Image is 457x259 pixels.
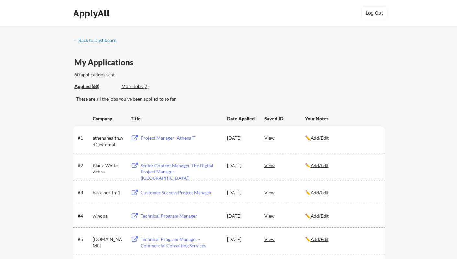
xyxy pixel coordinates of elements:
[93,236,125,249] div: [DOMAIN_NAME]
[305,189,379,196] div: ✏️
[361,6,387,19] button: Log Out
[93,189,125,196] div: bask-health-1
[264,159,305,171] div: View
[227,135,256,141] div: [DATE]
[78,213,90,219] div: #4
[264,113,305,124] div: Saved JD
[141,162,221,181] div: Senior Content Manager, The Digital Project Manager ([GEOGRAPHIC_DATA])
[311,163,329,168] u: Add/Edit
[78,189,90,196] div: #3
[264,132,305,144] div: View
[264,233,305,245] div: View
[78,236,90,243] div: #5
[93,115,125,122] div: Company
[74,83,117,90] div: Applied (60)
[305,213,379,219] div: ✏️
[264,187,305,198] div: View
[78,135,90,141] div: #1
[311,236,329,242] u: Add/Edit
[305,115,379,122] div: Your Notes
[73,38,121,43] div: ← Back to Dashboard
[73,8,111,19] div: ApplyAll
[93,213,125,219] div: winona
[305,135,379,141] div: ✏️
[227,189,256,196] div: [DATE]
[93,162,125,175] div: Black-White-Zebra
[74,71,200,78] div: 60 applications sent
[264,210,305,221] div: View
[76,96,385,102] div: These are all the jobs you've been applied to so far.
[305,162,379,169] div: ✏️
[93,135,125,147] div: athenahealth.wd1.external
[74,59,139,66] div: My Applications
[141,236,221,249] div: Technical Program Manager - Commercial Consulting Services
[121,83,169,90] div: More Jobs (7)
[78,162,90,169] div: #2
[227,236,256,243] div: [DATE]
[141,189,221,196] div: Customer Success Project Manager
[227,213,256,219] div: [DATE]
[74,83,117,90] div: These are all the jobs you've been applied to so far.
[73,38,121,44] a: ← Back to Dashboard
[141,135,221,141] div: Project Manager- AthenaIT
[121,83,169,90] div: These are job applications we think you'd be a good fit for, but couldn't apply you to automatica...
[311,135,329,141] u: Add/Edit
[131,115,221,122] div: Title
[141,213,221,219] div: Technical Program Manager
[227,162,256,169] div: [DATE]
[227,115,256,122] div: Date Applied
[311,190,329,195] u: Add/Edit
[305,236,379,243] div: ✏️
[311,213,329,219] u: Add/Edit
